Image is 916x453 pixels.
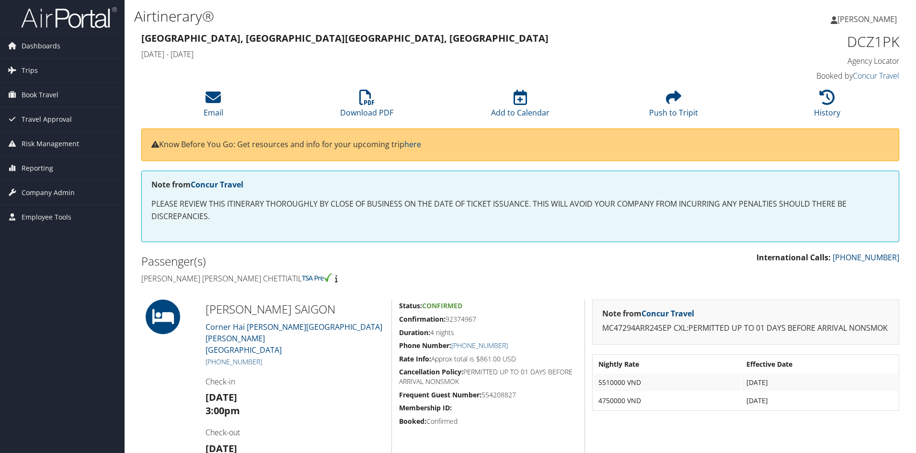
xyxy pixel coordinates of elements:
strong: Cancellation Policy: [399,367,463,376]
strong: Note from [151,179,243,190]
td: [DATE] [742,374,898,391]
strong: 3:00pm [206,404,240,417]
span: Dashboards [22,34,60,58]
h5: 4 nights [399,328,577,337]
td: 4750000 VND [594,392,740,409]
strong: International Calls: [756,252,831,263]
span: Employee Tools [22,205,71,229]
span: Risk Management [22,132,79,156]
h4: [DATE] - [DATE] [141,49,706,59]
a: Concur Travel [191,179,243,190]
th: Effective Date [742,356,898,373]
strong: Booked: [399,417,426,426]
h5: 92374967 [399,314,577,324]
span: Confirmed [422,301,462,310]
h2: [PERSON_NAME] SAIGON [206,301,384,317]
h4: Check-in [206,376,384,387]
h5: 554208827 [399,390,577,400]
h1: DCZ1PK [721,32,899,52]
td: [DATE] [742,392,898,409]
a: Concur Travel [641,308,694,319]
h1: Airtinerary® [134,6,649,26]
p: PLEASE REVIEW THIS ITINERARY THOROUGHLY BY CLOSE OF BUSINESS ON THE DATE OF TICKET ISSUANCE. THIS... [151,198,889,222]
a: Download PDF [340,95,393,118]
h4: Check-out [206,427,384,438]
strong: Phone Number: [399,341,451,350]
strong: Note from [602,308,694,319]
strong: [GEOGRAPHIC_DATA], [GEOGRAPHIC_DATA] [GEOGRAPHIC_DATA], [GEOGRAPHIC_DATA] [141,32,549,45]
a: Corner Hai [PERSON_NAME][GEOGRAPHIC_DATA][PERSON_NAME][GEOGRAPHIC_DATA] [206,322,382,355]
td: 5510000 VND [594,374,740,391]
h4: [PERSON_NAME] [PERSON_NAME] Chettiatil [141,273,513,284]
h4: Booked by [721,70,899,81]
span: Trips [22,58,38,82]
h4: Agency Locator [721,56,899,66]
strong: Status: [399,301,422,310]
a: Add to Calendar [491,95,550,118]
strong: Membership ID: [399,403,452,412]
th: Nightly Rate [594,356,740,373]
span: [PERSON_NAME] [837,14,897,24]
a: [PHONE_NUMBER] [833,252,899,263]
strong: Rate Info: [399,354,431,363]
p: Know Before You Go: Get resources and info for your upcoming trip [151,139,889,151]
p: MC47294ARR24SEP CXL:PERMITTED UP TO 01 DAYS BEFORE ARRIVAL NONSMOK [602,322,889,335]
a: Push to Tripit [649,95,698,118]
a: here [404,139,421,150]
img: airportal-logo.png [21,6,117,29]
strong: Duration: [399,328,430,337]
span: Book Travel [22,83,58,107]
h5: PERMITTED UP TO 01 DAYS BEFORE ARRIVAL NONSMOK [399,367,577,386]
h5: Approx total is $861.00 USD [399,354,577,364]
img: tsa-precheck.png [302,273,333,282]
a: [PERSON_NAME] [831,5,906,34]
a: Concur Travel [853,70,899,81]
strong: Frequent Guest Number: [399,390,481,399]
a: [PHONE_NUMBER] [451,341,508,350]
h2: Passenger(s) [141,253,513,269]
a: Email [204,95,223,118]
span: Company Admin [22,181,75,205]
strong: Confirmation: [399,314,446,324]
a: History [814,95,840,118]
span: Reporting [22,156,53,180]
h5: Confirmed [399,417,577,426]
span: Travel Approval [22,107,72,131]
strong: [DATE] [206,391,237,404]
a: [PHONE_NUMBER] [206,357,262,366]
